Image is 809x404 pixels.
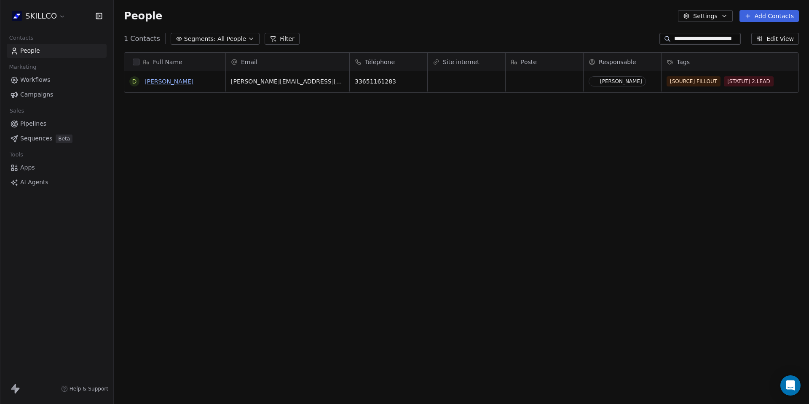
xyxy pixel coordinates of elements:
span: Marketing [5,61,40,73]
span: Segments: [184,35,216,43]
span: Apps [20,163,35,172]
img: Skillco%20logo%20icon%20(2).png [12,11,22,21]
span: AI Agents [20,178,48,187]
div: D [132,77,137,86]
span: People [20,46,40,55]
span: Help & Support [70,385,108,392]
a: Campaigns [7,88,107,102]
div: Responsable [584,53,661,71]
span: All People [217,35,246,43]
button: Add Contacts [739,10,799,22]
a: Apps [7,161,107,175]
a: Workflows [7,73,107,87]
div: [PERSON_NAME] [600,78,642,84]
div: grid [124,71,226,388]
span: Tags [677,58,690,66]
a: Help & Support [61,385,108,392]
a: SequencesBeta [7,132,107,145]
div: Site internet [428,53,505,71]
span: [STATUT] 2.LEAD [724,76,774,86]
button: Settings [678,10,732,22]
span: Full Name [153,58,182,66]
a: People [7,44,107,58]
span: Email [241,58,257,66]
span: Workflows [20,75,51,84]
span: Tools [6,148,27,161]
span: Site internet [443,58,480,66]
span: Campaigns [20,90,53,99]
span: People [124,10,162,22]
button: Filter [265,33,300,45]
div: Poste [506,53,583,71]
span: 33651161283 [355,77,422,86]
button: SKILLCO [10,9,67,23]
span: Sales [6,105,28,117]
span: Beta [56,135,72,143]
span: Sequences [20,134,52,143]
a: Pipelines [7,117,107,131]
div: Email [226,53,349,71]
span: Téléphone [365,58,395,66]
span: Poste [521,58,537,66]
span: [SOURCE] FILLOUT [667,76,721,86]
span: [PERSON_NAME][EMAIL_ADDRESS][DOMAIN_NAME] [231,77,344,86]
span: Responsable [599,58,636,66]
button: Edit View [751,33,799,45]
a: [PERSON_NAME] [145,78,193,85]
span: Contacts [5,32,37,44]
div: Téléphone [350,53,427,71]
a: AI Agents [7,175,107,189]
span: 1 Contacts [124,34,160,44]
div: Open Intercom Messenger [780,375,801,396]
span: Pipelines [20,119,46,128]
div: Full Name [124,53,225,71]
span: SKILLCO [25,11,57,22]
